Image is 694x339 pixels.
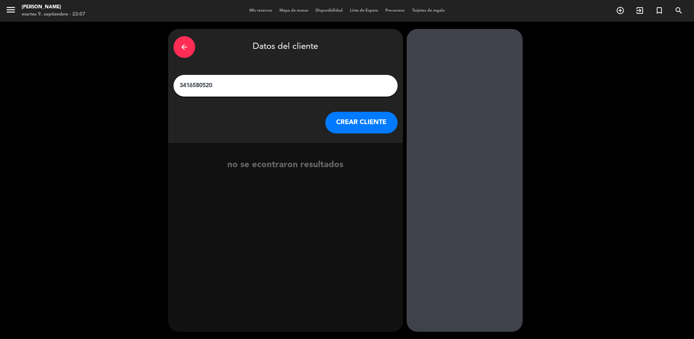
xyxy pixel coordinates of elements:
span: Disponibilidad [312,9,346,13]
div: martes 9. septiembre - 22:07 [22,11,85,18]
div: Datos del cliente [173,34,398,60]
i: menu [5,4,16,15]
i: add_circle_outline [616,6,625,15]
button: menu [5,4,16,18]
span: Tarjetas de regalo [408,9,449,13]
div: [PERSON_NAME] [22,4,85,11]
span: Mis reservas [246,9,276,13]
i: arrow_back [180,43,189,51]
div: no se econtraron resultados [168,158,403,172]
input: Escriba nombre, correo electrónico o número de teléfono... [179,81,392,91]
i: search [674,6,683,15]
span: Mapa de mesas [276,9,312,13]
i: turned_in_not [655,6,664,15]
span: Pre-acceso [382,9,408,13]
button: CREAR CLIENTE [325,112,398,134]
i: exit_to_app [635,6,644,15]
span: Lista de Espera [346,9,382,13]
